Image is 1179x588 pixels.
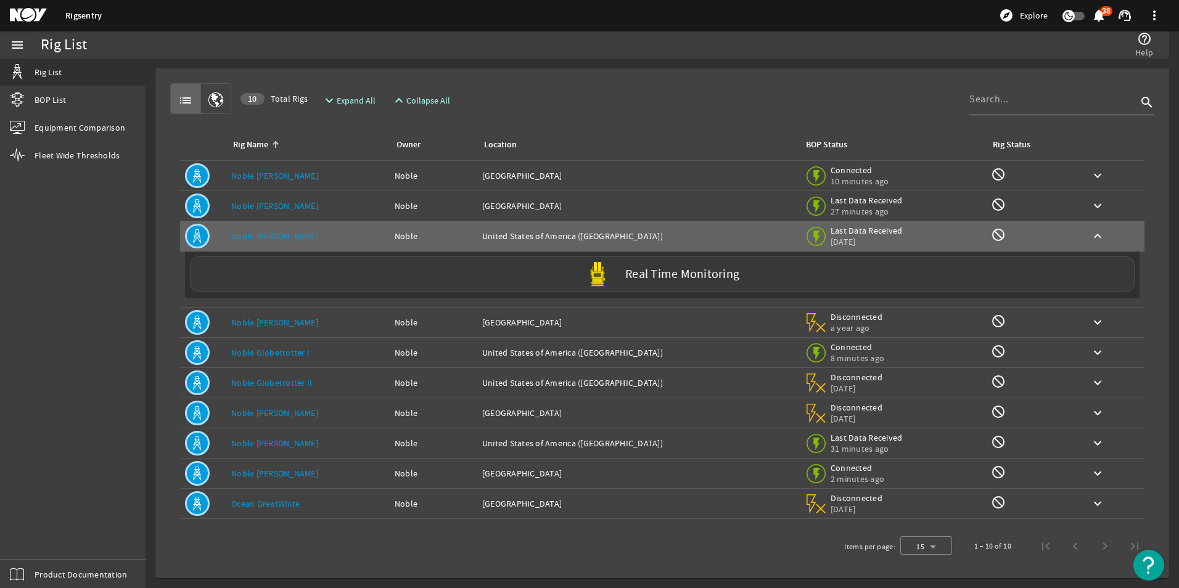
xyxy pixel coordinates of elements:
[831,372,883,383] span: Disconnected
[831,432,903,443] span: Last Data Received
[1137,31,1152,46] mat-icon: help_outline
[484,138,517,152] div: Location
[482,200,794,212] div: [GEOGRAPHIC_DATA]
[35,568,127,581] span: Product Documentation
[231,317,318,328] a: Noble [PERSON_NAME]
[35,94,66,106] span: BOP List
[991,167,1006,182] mat-icon: Rig Monitoring not available for this rig
[185,256,1140,292] a: Real Time Monitoring
[1090,198,1105,213] mat-icon: keyboard_arrow_down
[991,344,1006,359] mat-icon: Rig Monitoring not available for this rig
[395,169,472,182] div: Noble
[231,407,318,419] a: Noble [PERSON_NAME]
[395,230,472,242] div: Noble
[395,407,472,419] div: Noble
[831,311,883,322] span: Disconnected
[831,206,903,217] span: 27 minutes ago
[969,92,1137,107] input: Search...
[178,93,193,108] mat-icon: list
[991,465,1006,480] mat-icon: Rig Monitoring not available for this rig
[231,231,318,242] a: Noble [PERSON_NAME]
[1090,406,1105,420] mat-icon: keyboard_arrow_down
[231,438,318,449] a: Noble [PERSON_NAME]
[1090,436,1105,451] mat-icon: keyboard_arrow_down
[1090,496,1105,511] mat-icon: keyboard_arrow_down
[831,443,903,454] span: 31 minutes ago
[1140,95,1154,110] i: search
[831,225,903,236] span: Last Data Received
[831,492,883,504] span: Disconnected
[1090,375,1105,390] mat-icon: keyboard_arrow_down
[395,346,472,359] div: Noble
[831,383,883,394] span: [DATE]
[585,262,610,287] img: Yellowpod.svg
[231,377,312,388] a: Noble Globetrotter II
[395,138,467,152] div: Owner
[1090,466,1105,481] mat-icon: keyboard_arrow_down
[482,169,794,182] div: [GEOGRAPHIC_DATA]
[35,121,125,134] span: Equipment Comparison
[482,437,794,449] div: United States of America ([GEOGRAPHIC_DATA])
[406,94,450,107] span: Collapse All
[231,347,310,358] a: Noble Globetrotter I
[831,473,884,484] span: 2 minutes ago
[831,341,884,353] span: Connected
[831,195,903,206] span: Last Data Received
[396,138,421,152] div: Owner
[831,322,883,333] span: a year ago
[1117,8,1132,23] mat-icon: support_agent
[35,149,120,161] span: Fleet Wide Thresholds
[231,170,318,181] a: Noble [PERSON_NAME]
[993,138,1030,152] div: Rig Status
[991,435,1006,449] mat-icon: Rig Monitoring not available for this rig
[831,353,884,364] span: 8 minutes ago
[240,93,265,105] div: 10
[482,497,794,510] div: [GEOGRAPHIC_DATA]
[392,93,401,108] mat-icon: expand_less
[991,197,1006,212] mat-icon: Rig Monitoring not available for this rig
[831,176,889,187] span: 10 minutes ago
[41,39,87,51] div: Rig List
[65,10,102,22] a: Rigsentry
[1140,1,1169,30] button: more_vert
[991,495,1006,510] mat-icon: Rig Monitoring not available for this rig
[1090,315,1105,330] mat-icon: keyboard_arrow_down
[974,540,1011,552] div: 1 – 10 of 10
[806,138,847,152] div: BOP Status
[482,346,794,359] div: United States of America ([GEOGRAPHIC_DATA])
[999,8,1014,23] mat-icon: explore
[1090,168,1105,183] mat-icon: keyboard_arrow_down
[240,92,308,105] span: Total Rigs
[994,6,1053,25] button: Explore
[395,437,472,449] div: Noble
[322,93,332,108] mat-icon: expand_more
[395,200,472,212] div: Noble
[625,268,739,281] label: Real Time Monitoring
[482,377,794,389] div: United States of America ([GEOGRAPHIC_DATA])
[1020,9,1048,22] span: Explore
[844,541,895,553] div: Items per page:
[231,468,318,479] a: Noble [PERSON_NAME]
[233,138,268,152] div: Rig Name
[395,497,472,510] div: Noble
[482,407,794,419] div: [GEOGRAPHIC_DATA]
[831,236,903,247] span: [DATE]
[395,467,472,480] div: Noble
[991,227,1006,242] mat-icon: Rig Monitoring not available for this rig
[831,165,889,176] span: Connected
[482,138,789,152] div: Location
[482,467,794,480] div: [GEOGRAPHIC_DATA]
[337,94,376,107] span: Expand All
[231,138,380,152] div: Rig Name
[991,404,1006,419] mat-icon: Rig Monitoring not available for this rig
[1090,229,1105,243] mat-icon: keyboard_arrow_up
[317,89,380,112] button: Expand All
[10,38,25,52] mat-icon: menu
[231,200,318,211] a: Noble [PERSON_NAME]
[35,66,62,78] span: Rig List
[482,230,794,242] div: United States of America ([GEOGRAPHIC_DATA])
[1135,46,1153,59] span: Help
[831,504,883,515] span: [DATE]
[1133,550,1164,581] button: Open Resource Center
[387,89,455,112] button: Collapse All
